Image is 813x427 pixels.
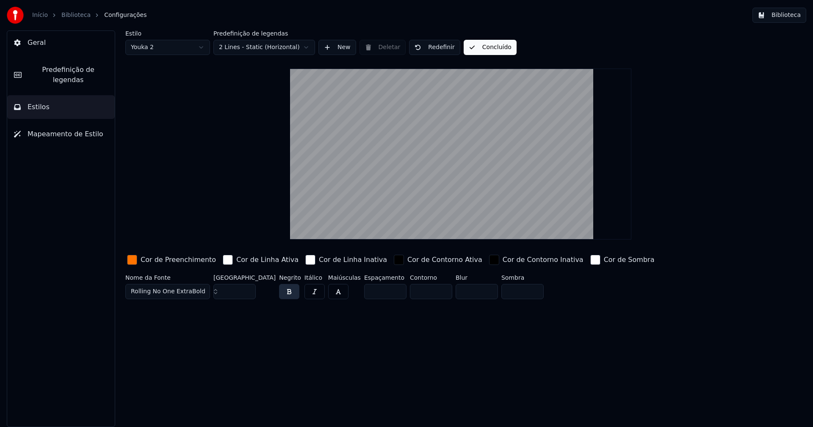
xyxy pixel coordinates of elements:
[61,11,91,19] a: Biblioteca
[7,31,115,55] button: Geral
[104,11,147,19] span: Configurações
[279,275,301,281] label: Negrito
[125,30,210,36] label: Estilo
[456,275,498,281] label: Blur
[28,38,46,48] span: Geral
[213,275,276,281] label: [GEOGRAPHIC_DATA]
[409,40,460,55] button: Redefinir
[125,253,218,267] button: Cor de Preenchimento
[32,11,48,19] a: Início
[304,253,389,267] button: Cor de Linha Inativa
[318,40,356,55] button: New
[604,255,655,265] div: Cor de Sombra
[364,275,406,281] label: Espaçamento
[236,255,299,265] div: Cor de Linha Ativa
[328,275,361,281] label: Maiúsculas
[32,11,147,19] nav: breadcrumb
[589,253,656,267] button: Cor de Sombra
[7,122,115,146] button: Mapeamento de Estilo
[7,58,115,92] button: Predefinição de legendas
[131,287,205,296] span: Rolling No One ExtraBold
[28,65,108,85] span: Predefinição de legendas
[503,255,583,265] div: Cor de Contorno Inativa
[410,275,452,281] label: Contorno
[125,275,210,281] label: Nome da Fonte
[407,255,482,265] div: Cor de Contorno Ativa
[752,8,806,23] button: Biblioteca
[7,95,115,119] button: Estilos
[392,253,484,267] button: Cor de Contorno Ativa
[221,253,300,267] button: Cor de Linha Ativa
[304,275,325,281] label: Itálico
[487,253,585,267] button: Cor de Contorno Inativa
[319,255,387,265] div: Cor de Linha Inativa
[501,275,544,281] label: Sombra
[213,30,315,36] label: Predefinição de legendas
[464,40,517,55] button: Concluído
[28,102,50,112] span: Estilos
[28,129,103,139] span: Mapeamento de Estilo
[7,7,24,24] img: youka
[141,255,216,265] div: Cor de Preenchimento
